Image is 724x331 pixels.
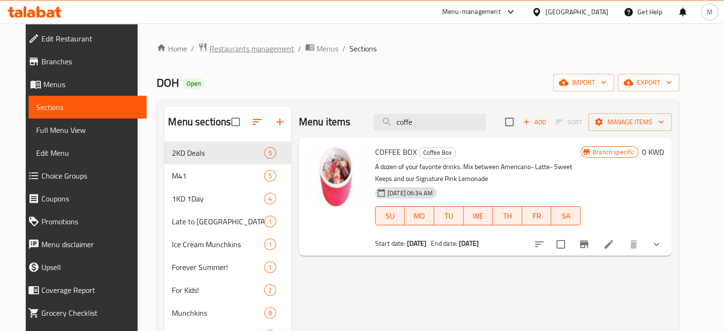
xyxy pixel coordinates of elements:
[36,147,139,159] span: Edit Menu
[265,149,276,158] span: 5
[434,206,464,225] button: TU
[20,50,147,73] a: Branches
[41,284,139,296] span: Coverage Report
[164,301,291,324] div: Munchkins8
[438,209,460,223] span: TU
[265,309,276,318] span: 8
[467,209,489,223] span: WE
[342,43,346,54] li: /
[407,237,427,250] b: [DATE]
[268,110,291,133] button: Add section
[464,206,493,225] button: WE
[172,193,264,204] span: 1KD 1Day
[157,43,187,54] a: Home
[551,206,581,225] button: SA
[20,187,147,210] a: Coupons
[603,239,615,250] a: Edit menu item
[519,115,550,130] button: Add
[349,43,377,54] span: Sections
[265,171,276,181] span: 5
[29,119,147,141] a: Full Menu View
[589,148,638,157] span: Branch specific
[528,233,551,256] button: sort-choices
[20,301,147,324] a: Grocery Checklist
[36,124,139,136] span: Full Menu View
[419,147,456,159] div: Coffee Box
[307,145,367,206] img: COFFEE BOX
[265,240,276,249] span: 1
[431,237,457,250] span: End date:
[209,43,294,54] span: Restaurants management
[305,42,338,55] a: Menus
[41,239,139,250] span: Menu disclaimer
[226,112,246,132] span: Select all sections
[622,233,645,256] button: delete
[20,164,147,187] a: Choice Groups
[526,209,548,223] span: FR
[265,286,276,295] span: 2
[384,189,436,198] span: [DATE] 06:34 AM
[20,210,147,233] a: Promotions
[264,193,276,204] div: items
[164,210,291,233] div: Late to [GEOGRAPHIC_DATA]!1
[164,141,291,164] div: 2KD Deals5
[379,209,401,223] span: SU
[36,101,139,113] span: Sections
[651,239,662,250] svg: Show Choices
[41,216,139,227] span: Promotions
[20,27,147,50] a: Edit Restaurant
[553,74,614,91] button: import
[29,96,147,119] a: Sections
[172,307,264,319] span: Munchkins
[164,233,291,256] div: Ice Cream Munchkins1
[20,233,147,256] a: Menu disclaimer
[375,161,581,185] p: A dozen of your favorite drinks. Mix between Americano- Latte- Sweet Keeps and our Signature Pink...
[246,110,268,133] span: Sort sections
[550,115,588,130] span: Select section first
[298,43,301,54] li: /
[172,147,264,159] div: 2KD Deals
[191,43,194,54] li: /
[43,79,139,90] span: Menus
[172,170,264,181] span: M41
[265,194,276,203] span: 4
[41,56,139,67] span: Branches
[172,261,264,273] span: Forever Summer!
[317,43,338,54] span: Menus
[157,42,679,55] nav: breadcrumb
[41,193,139,204] span: Coupons
[172,284,264,296] span: For Kids!
[164,256,291,279] div: Forever Summer!1
[375,145,417,159] span: COFFEE BOX
[408,209,430,223] span: MO
[299,115,351,129] h2: Menu items
[265,263,276,272] span: 1
[157,72,179,93] span: DOH
[20,279,147,301] a: Coverage Report
[20,73,147,96] a: Menus
[459,237,479,250] b: [DATE]
[198,42,294,55] a: Restaurants management
[172,216,264,227] span: Late to [GEOGRAPHIC_DATA]!
[41,307,139,319] span: Grocery Checklist
[172,239,264,250] span: Ice Cream Munchkins
[551,234,571,254] span: Select to update
[375,206,405,225] button: SU
[545,7,608,17] div: [GEOGRAPHIC_DATA]
[29,141,147,164] a: Edit Menu
[264,147,276,159] div: items
[588,113,672,131] button: Manage items
[41,33,139,44] span: Edit Restaurant
[164,164,291,187] div: M415
[596,116,664,128] span: Manage items
[405,206,434,225] button: MO
[168,115,231,129] h2: Menu sections
[164,187,291,210] div: 1KD 1Day4
[41,170,139,181] span: Choice Groups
